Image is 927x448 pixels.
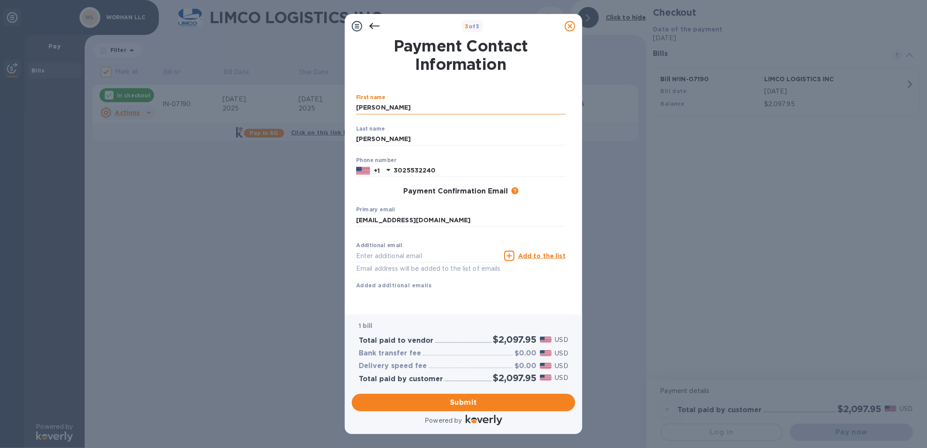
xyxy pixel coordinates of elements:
[359,337,433,345] h3: Total paid to vendor
[356,249,501,262] input: Enter additional email
[465,23,469,30] span: 3
[374,166,380,175] p: +1
[359,375,443,383] h3: Total paid by customer
[356,264,501,274] p: Email address will be added to the list of emails
[403,187,508,196] h3: Payment Confirmation Email
[518,252,566,259] u: Add to the list
[394,164,566,177] input: Enter your phone number
[359,362,427,370] h3: Delivery speed fee
[540,337,552,343] img: USD
[493,372,536,383] h2: $2,097.95
[515,362,536,370] h3: $0.00
[515,349,536,358] h3: $0.00
[356,101,566,114] input: Enter your first name
[359,322,373,329] b: 1 bill
[356,158,396,163] label: Phone number
[356,37,566,73] h1: Payment Contact Information
[465,23,480,30] b: of 3
[356,243,402,248] label: Additional email
[493,334,536,345] h2: $2,097.95
[555,335,568,345] p: USD
[356,133,566,146] input: Enter your last name
[555,362,568,371] p: USD
[555,373,568,383] p: USD
[540,363,552,369] img: USD
[540,350,552,356] img: USD
[466,415,502,425] img: Logo
[356,207,395,213] label: Primary email
[356,126,385,131] label: Last name
[356,282,432,289] b: Added additional emails
[359,349,421,358] h3: Bank transfer fee
[356,95,385,100] label: First name
[359,397,568,408] span: Submit
[555,349,568,358] p: USD
[356,166,370,176] img: US
[425,416,462,425] p: Powered by
[356,214,566,227] input: Enter your primary email
[540,375,552,381] img: USD
[352,394,575,411] button: Submit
